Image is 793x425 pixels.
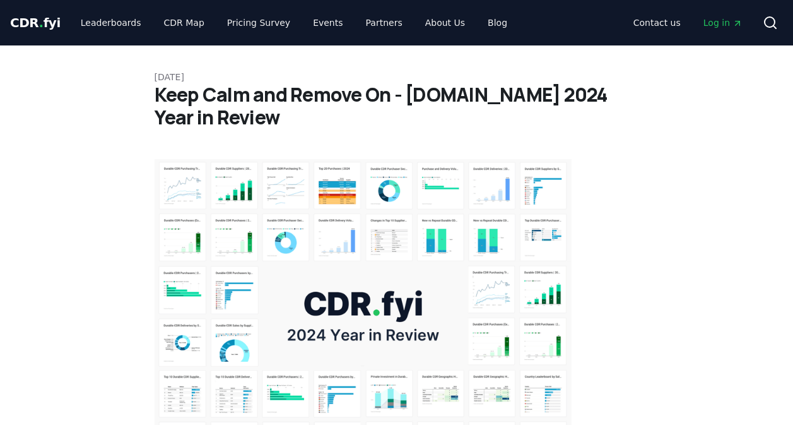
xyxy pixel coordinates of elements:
span: CDR fyi [10,15,61,30]
nav: Main [71,11,517,34]
a: CDR Map [154,11,214,34]
a: Blog [478,11,517,34]
span: . [39,15,44,30]
a: Contact us [623,11,691,34]
h1: Keep Calm and Remove On - [DOMAIN_NAME] 2024 Year in Review [155,83,639,129]
span: Log in [703,16,743,29]
p: [DATE] [155,71,639,83]
a: Leaderboards [71,11,151,34]
a: CDR.fyi [10,14,61,32]
a: Pricing Survey [217,11,300,34]
a: Partners [356,11,413,34]
a: Log in [693,11,753,34]
a: Events [303,11,353,34]
a: About Us [415,11,475,34]
nav: Main [623,11,753,34]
